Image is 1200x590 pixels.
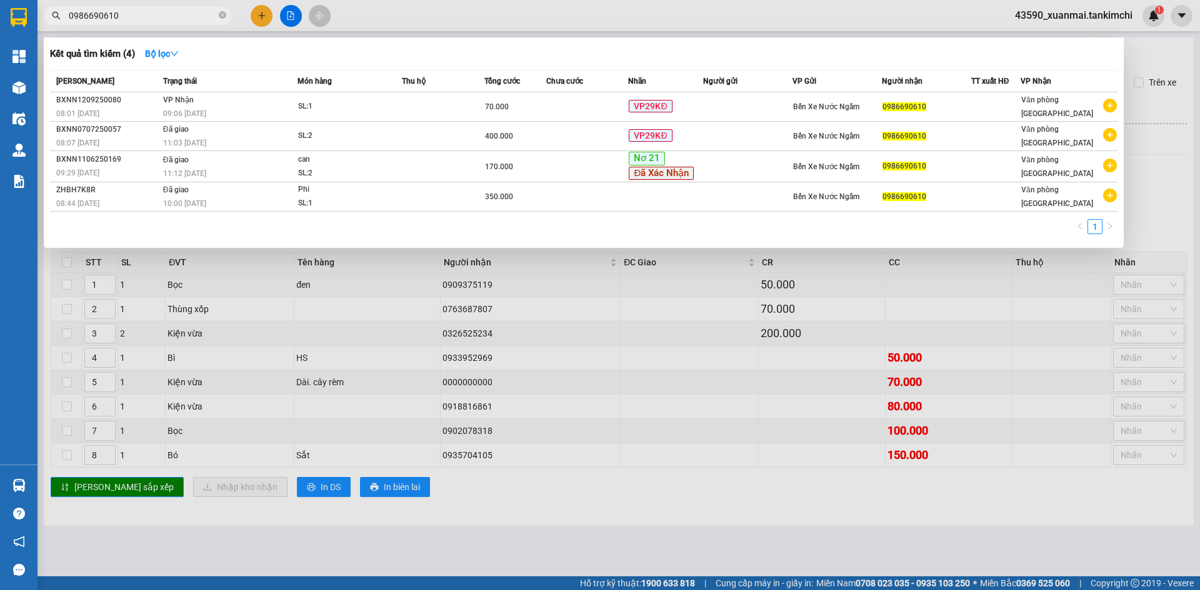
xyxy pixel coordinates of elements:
span: Đã giao [163,155,189,164]
h3: Kết quả tìm kiếm ( 4 ) [50,47,135,61]
span: Đã Xác Nhận [629,167,694,180]
div: SL: 1 [298,100,392,114]
img: logo-vxr [11,8,27,27]
span: Văn phòng [GEOGRAPHIC_DATA] [1021,155,1093,178]
span: Văn phòng [GEOGRAPHIC_DATA] [1021,125,1093,147]
span: Trạng thái [163,77,197,86]
span: 170.000 [485,162,513,171]
span: close-circle [219,11,226,19]
span: close-circle [219,10,226,22]
span: Người gửi [703,77,737,86]
strong: Bộ lọc [145,49,179,59]
span: Bến Xe Nước Ngầm [793,192,859,201]
button: Bộ lọcdown [135,44,189,64]
span: 09:29 [DATE] [56,169,99,177]
span: Bến Xe Nước Ngầm [793,132,859,140]
span: Bến Xe Nước Ngầm [793,162,859,171]
span: 10:00 [DATE] [163,199,206,208]
span: Nơ 21 [629,152,665,165]
span: Đã giao [163,185,189,194]
span: 400.000 [485,132,513,140]
span: Món hàng [297,77,332,86]
span: Văn phòng [GEOGRAPHIC_DATA] [1021,185,1093,208]
span: 08:07 [DATE] [56,139,99,147]
span: Nhãn [628,77,646,86]
span: VP29KĐ [629,100,672,112]
div: SL: 2 [298,167,392,180]
li: Previous Page [1072,219,1087,234]
span: down [170,49,179,58]
span: 08:44 [DATE] [56,199,99,208]
span: 0986690610 [882,102,926,111]
span: Thu hộ [402,77,426,86]
img: warehouse-icon [12,81,26,94]
div: SL: 1 [298,197,392,210]
span: VP Nhận [1021,77,1051,86]
span: 09:06 [DATE] [163,109,206,118]
span: 0986690610 [882,132,926,140]
div: can [298,153,392,167]
span: plus-circle [1103,159,1117,172]
div: SL: 2 [298,129,392,143]
input: Tìm tên, số ĐT hoặc mã đơn [69,9,216,22]
button: left [1072,219,1087,234]
span: 70.000 [485,102,509,111]
span: plus-circle [1103,99,1117,112]
span: VP Nhận [163,96,194,104]
span: Đã giao [163,125,189,134]
span: Chưa cước [546,77,583,86]
div: BXNN0707250057 [56,123,159,136]
span: 11:03 [DATE] [163,139,206,147]
span: left [1076,222,1084,230]
img: warehouse-icon [12,112,26,125]
img: solution-icon [12,175,26,188]
span: plus-circle [1103,189,1117,202]
span: search [52,11,61,20]
span: right [1106,222,1114,230]
img: warehouse-icon [12,479,26,492]
div: BXNN1106250169 [56,153,159,166]
a: 1 [1088,220,1102,234]
img: dashboard-icon [12,50,26,63]
span: Bến Xe Nước Ngầm [793,102,859,111]
div: BXNN1209250080 [56,94,159,107]
li: 1 [1087,219,1102,234]
span: Người nhận [882,77,922,86]
span: plus-circle [1103,128,1117,142]
span: 11:12 [DATE] [163,169,206,178]
span: message [13,564,25,576]
span: VP29KĐ [629,129,672,142]
span: 08:01 [DATE] [56,109,99,118]
li: Next Page [1102,219,1117,234]
span: 0986690610 [882,162,926,170]
span: question-circle [13,508,25,519]
span: 0986690610 [882,192,926,201]
button: right [1102,219,1117,234]
img: warehouse-icon [12,144,26,157]
span: Tổng cước [484,77,520,86]
span: TT xuất HĐ [971,77,1009,86]
span: Văn phòng [GEOGRAPHIC_DATA] [1021,96,1093,118]
div: ZHBH7K8R [56,184,159,197]
span: notification [13,536,25,548]
div: Phi [298,183,392,197]
span: 350.000 [485,192,513,201]
span: [PERSON_NAME] [56,77,114,86]
span: VP Gửi [792,77,816,86]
